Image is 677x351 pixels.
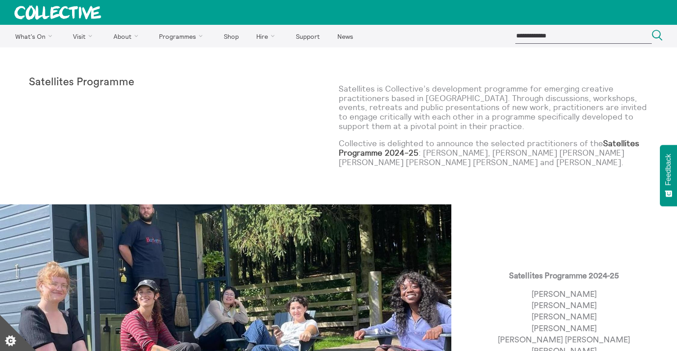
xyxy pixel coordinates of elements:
[339,84,649,131] p: Satellites is Collective’s development programme for emerging creative practitioners based in [GE...
[151,25,214,47] a: Programmes
[339,138,639,158] strong: Satellites Programme 2024-25
[65,25,104,47] a: Visit
[249,25,286,47] a: Hire
[288,25,327,47] a: Support
[216,25,246,47] a: Shop
[29,77,134,88] strong: Satellites Programme
[105,25,150,47] a: About
[339,139,649,167] p: Collective is delighted to announce the selected practitioners of the : [PERSON_NAME], [PERSON_NA...
[509,272,619,280] strong: Satellites Programme 2024-25
[7,25,64,47] a: What's On
[664,154,672,185] span: Feedback
[329,25,361,47] a: News
[660,145,677,206] button: Feedback - Show survey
